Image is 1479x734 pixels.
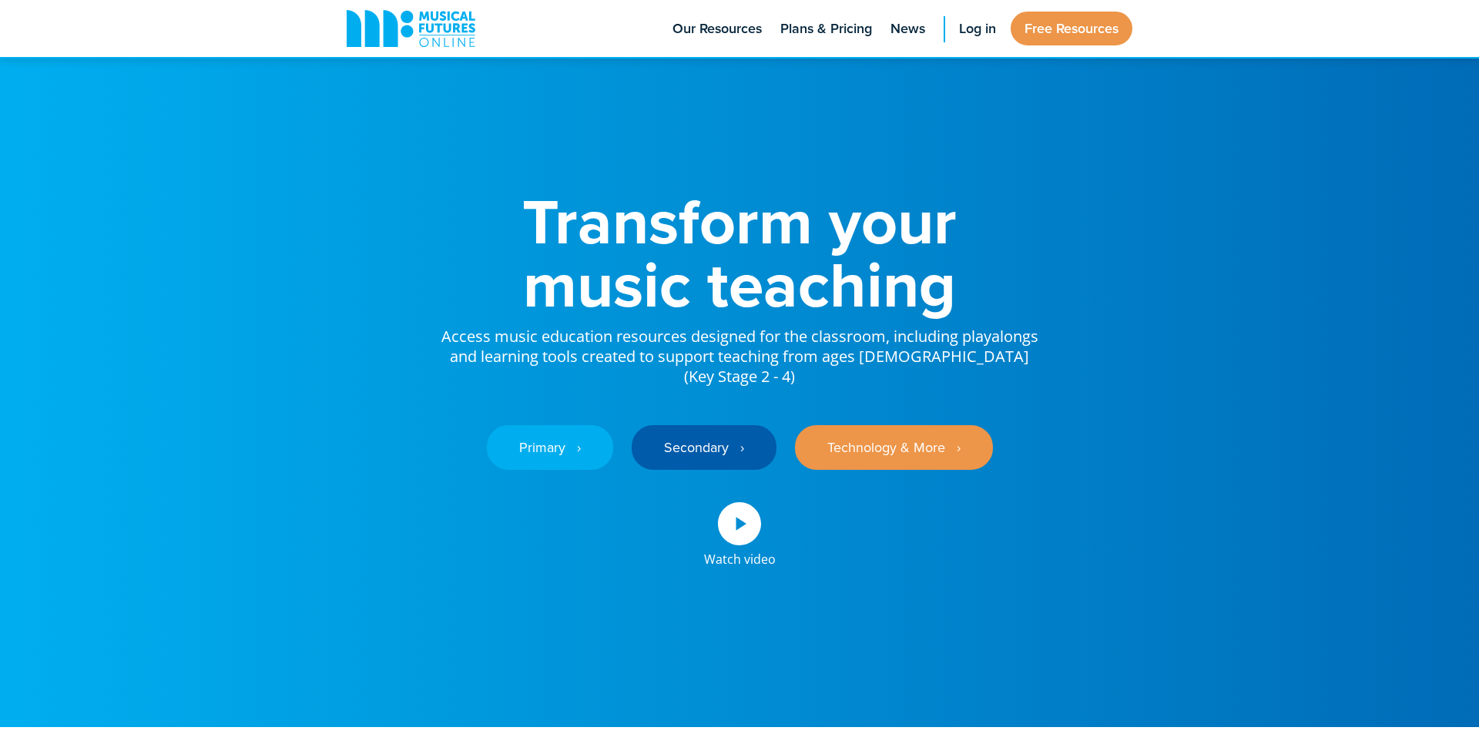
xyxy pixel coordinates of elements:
[439,316,1040,387] p: Access music education resources designed for the classroom, including playalongs and learning to...
[672,18,762,39] span: Our Resources
[795,425,993,470] a: Technology & More ‎‏‏‎ ‎ ›
[780,18,872,39] span: Plans & Pricing
[632,425,776,470] a: Secondary ‎‏‏‎ ‎ ›
[959,18,996,39] span: Log in
[890,18,925,39] span: News
[704,545,776,565] div: Watch video
[439,189,1040,316] h1: Transform your music teaching
[1011,12,1132,45] a: Free Resources
[487,425,613,470] a: Primary ‎‏‏‎ ‎ ›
